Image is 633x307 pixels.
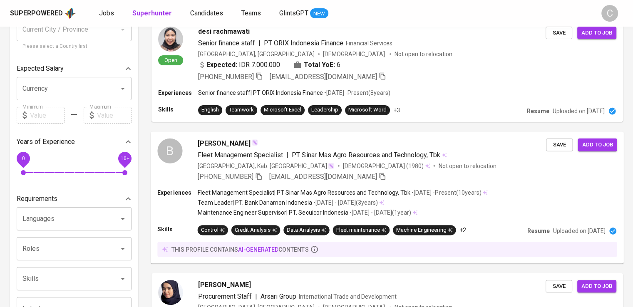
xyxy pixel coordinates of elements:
[348,106,387,114] div: Microsoft Word
[393,106,400,114] p: +3
[241,9,261,17] span: Teams
[235,226,277,234] div: Credit Analysis
[22,42,126,51] p: Please select a Country first
[198,50,315,58] div: [GEOGRAPHIC_DATA], [GEOGRAPHIC_DATA]
[198,39,255,47] span: Senior finance staff
[312,198,377,207] p: • [DATE] - [DATE] ( 3 years )
[158,280,183,305] img: ceb1c1357a42e49b9cbcd237d9e12bf0.jpg
[261,292,296,300] span: Arsari Group
[117,213,129,225] button: Open
[10,9,63,18] div: Superpowered
[99,8,116,19] a: Jobs
[346,40,392,47] span: Financial Services
[286,150,288,160] span: |
[198,161,335,170] div: [GEOGRAPHIC_DATA], Kab. [GEOGRAPHIC_DATA]
[161,57,181,64] span: Open
[120,156,129,161] span: 10+
[323,89,390,97] p: • [DATE] - Present ( 8 years )
[151,132,623,263] a: B[PERSON_NAME]Fleet Management Specialist|PT Sinar Mas Agro Resources and Technology, Tbk[GEOGRAP...
[30,107,65,124] input: Value
[198,198,312,207] p: Team Leader | PT. Bank Danamon Indonesia
[229,106,254,114] div: Teamwork
[198,27,250,37] span: desi rachmawati
[117,83,129,94] button: Open
[270,73,377,81] span: [EMAIL_ADDRESS][DOMAIN_NAME]
[17,191,132,207] div: Requirements
[158,27,183,52] img: eb9ed944fbe61708038a990846b998f1.jpg
[198,208,348,217] p: Maintenance Engineer Supervisor | PT. Secuicor Indonesia
[269,172,377,180] span: [EMAIL_ADDRESS][DOMAIN_NAME]
[553,107,605,115] p: Uploaded on [DATE]
[117,273,129,285] button: Open
[198,292,252,300] span: Procurement Staff
[546,27,572,40] button: Save
[550,282,568,291] span: Save
[550,140,568,149] span: Save
[546,280,572,293] button: Save
[157,138,182,163] div: B
[395,50,452,58] p: Not open to relocation
[287,226,326,234] div: Data Analysis
[582,140,613,149] span: Add to job
[255,292,257,302] span: |
[323,50,386,58] span: [DEMOGRAPHIC_DATA]
[410,188,482,196] p: • [DATE] - Present ( 10 years )
[198,138,251,148] span: [PERSON_NAME]
[299,293,397,300] span: International Trade and Development
[201,226,225,234] div: Control
[158,89,198,97] p: Experiences
[17,134,132,150] div: Years of Experience
[241,8,263,19] a: Teams
[348,208,411,217] p: • [DATE] - [DATE] ( 1 year )
[279,8,328,19] a: GlintsGPT NEW
[132,8,174,19] a: Superhunter
[206,60,237,70] b: Expected:
[65,7,76,20] img: app logo
[553,227,605,235] p: Uploaded on [DATE]
[238,246,278,253] span: AI-generated
[17,64,64,74] p: Expected Salary
[264,106,301,114] div: Microsoft Excel
[577,27,616,40] button: Add to job
[190,8,225,19] a: Candidates
[201,106,219,114] div: English
[99,9,114,17] span: Jobs
[198,172,253,180] span: [PHONE_NUMBER]
[97,107,132,124] input: Value
[337,60,340,70] span: 6
[527,227,550,235] p: Resume
[459,226,466,234] p: +2
[190,9,223,17] span: Candidates
[328,162,335,169] img: magic_wand.svg
[17,194,57,204] p: Requirements
[304,60,335,70] b: Total YoE:
[151,20,623,122] a: Opendesi rachmawatiSenior finance staff|PT ORIX Indonesia FinanceFinancial Services[GEOGRAPHIC_DA...
[198,151,283,158] span: Fleet Management Specialist
[438,161,496,170] p: Not open to relocation
[17,60,132,77] div: Expected Salary
[581,28,612,38] span: Add to job
[17,137,75,147] p: Years of Experience
[343,161,430,170] div: (1980)
[258,38,261,48] span: |
[527,107,549,115] p: Resume
[550,28,568,38] span: Save
[581,282,612,291] span: Add to job
[198,280,251,290] span: [PERSON_NAME]
[198,60,280,70] div: IDR 7.000.000
[157,225,197,233] p: Skills
[117,243,129,255] button: Open
[157,188,197,196] p: Experiences
[577,280,616,293] button: Add to job
[198,188,411,196] p: Fleet Management Specialist | PT Sinar Mas Agro Resources and Technology, Tbk
[396,226,452,234] div: Machine Engineering
[132,9,172,17] b: Superhunter
[264,39,343,47] span: PT ORIX Indonesia Finance
[22,156,25,161] span: 0
[279,9,308,17] span: GlintsGPT
[311,106,338,114] div: Leadership
[158,105,198,114] p: Skills
[198,89,323,97] p: Senior finance staff | PT ORIX Indonesia Finance
[336,226,386,234] div: Fleet maintenance
[292,151,440,158] span: PT Sinar Mas Agro Resources and Technology, Tbk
